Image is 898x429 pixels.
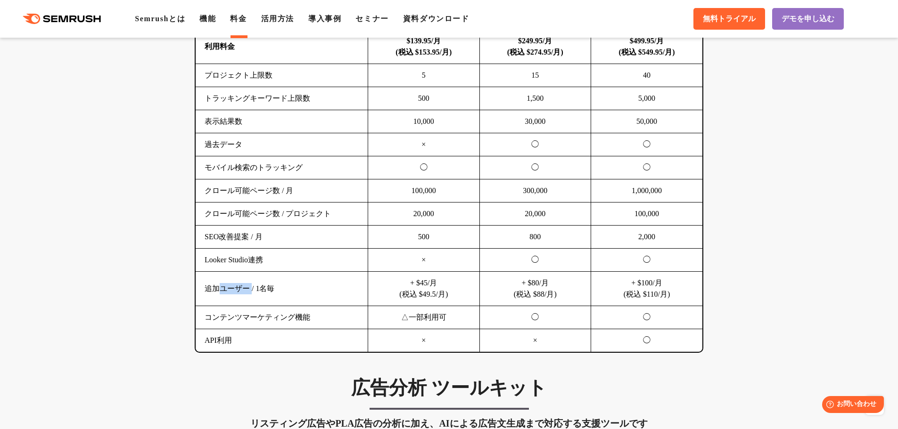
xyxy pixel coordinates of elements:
[368,110,480,133] td: 10,000
[403,15,470,23] a: 資料ダウンロード
[368,272,480,306] td: + $45/月 (税込 $49.5/月)
[196,110,368,133] td: 表示結果数
[479,329,591,352] td: ×
[479,202,591,226] td: 20,000
[591,179,703,202] td: 1,000,000
[195,376,703,400] h3: 広告分析 ツールキット
[196,249,368,272] td: Looker Studio連携
[196,226,368,249] td: SEO改善提案 / 月
[479,179,591,202] td: 300,000
[772,8,844,30] a: デモを申し込む
[368,87,480,110] td: 500
[368,306,480,329] td: △一部利用可
[693,8,765,30] a: 無料トライアル
[196,202,368,226] td: クロール可能ページ数 / プロジェクト
[368,156,480,179] td: ◯
[591,272,703,306] td: + $100/月 (税込 $110/月)
[205,42,235,50] b: 利用料金
[591,249,703,272] td: ◯
[368,226,480,249] td: 500
[196,156,368,179] td: モバイル検索のトラッキング
[196,179,368,202] td: クロール可能ページ数 / 月
[591,110,703,133] td: 50,000
[782,14,834,24] span: デモを申し込む
[479,272,591,306] td: + $80/月 (税込 $88/月)
[591,329,703,352] td: ◯
[814,392,888,419] iframe: Help widget launcher
[479,110,591,133] td: 30,000
[368,179,480,202] td: 100,000
[368,329,480,352] td: ×
[261,15,294,23] a: 活用方法
[355,15,388,23] a: セミナー
[479,156,591,179] td: ◯
[230,15,247,23] a: 料金
[479,306,591,329] td: ◯
[591,226,703,249] td: 2,000
[479,87,591,110] td: 1,500
[196,329,368,352] td: API利用
[479,64,591,87] td: 15
[196,87,368,110] td: トラッキングキーワード上限数
[703,14,756,24] span: 無料トライアル
[479,249,591,272] td: ◯
[196,64,368,87] td: プロジェクト上限数
[591,202,703,226] td: 100,000
[591,64,703,87] td: 40
[196,306,368,329] td: コンテンツマーケティング機能
[368,249,480,272] td: ×
[591,87,703,110] td: 5,000
[591,306,703,329] td: ◯
[308,15,341,23] a: 導入事例
[199,15,216,23] a: 機能
[368,64,480,87] td: 5
[135,15,185,23] a: Semrushとは
[196,133,368,156] td: 過去データ
[368,202,480,226] td: 20,000
[591,133,703,156] td: ◯
[368,133,480,156] td: ×
[196,272,368,306] td: 追加ユーザー / 1名毎
[591,156,703,179] td: ◯
[479,226,591,249] td: 800
[479,133,591,156] td: ◯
